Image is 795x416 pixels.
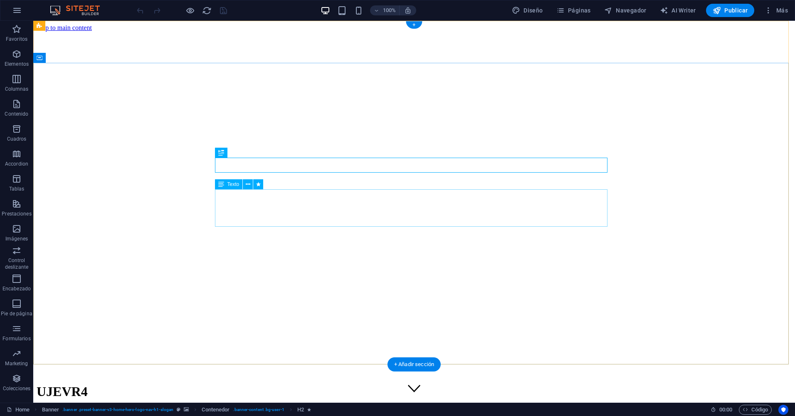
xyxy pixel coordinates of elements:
[1,310,32,317] p: Pie de página
[601,4,650,17] button: Navegador
[7,136,27,142] p: Cuadros
[388,357,441,371] div: + Añadir sección
[383,5,396,15] h6: 100%
[512,6,543,15] span: Diseño
[185,5,195,15] button: Haz clic para salir del modo de previsualización y seguir editando
[297,405,304,415] span: Haz clic para seleccionar y doble clic para editar
[3,385,30,392] p: Colecciones
[202,6,212,15] i: Volver a cargar página
[404,7,412,14] i: Al redimensionar, ajustar el nivel de zoom automáticamente para ajustarse al dispositivo elegido.
[5,61,29,67] p: Elementos
[2,210,31,217] p: Prestaciones
[307,407,311,412] i: El elemento contiene una animación
[509,4,546,17] div: Diseño (Ctrl+Alt+Y)
[761,4,791,17] button: Más
[177,407,180,412] i: Este elemento es un preajuste personalizable
[227,182,239,187] span: Texto
[5,86,29,92] p: Columnas
[2,285,31,292] p: Encabezado
[3,3,59,10] a: Skip to main content
[42,405,59,415] span: Haz clic para seleccionar y doble clic para editar
[202,5,212,15] button: reload
[509,4,546,17] button: Diseño
[660,6,696,15] span: AI Writer
[556,6,591,15] span: Páginas
[370,5,400,15] button: 100%
[713,6,748,15] span: Publicar
[743,405,768,415] span: Código
[202,405,230,415] span: Haz clic para seleccionar y doble clic para editar
[711,405,733,415] h6: Tiempo de la sesión
[2,335,30,342] p: Formularios
[604,6,647,15] span: Navegador
[48,5,110,15] img: Editor Logo
[9,186,25,192] p: Tablas
[42,405,311,415] nav: breadcrumb
[706,4,755,17] button: Publicar
[233,405,284,415] span: . banner-content .bg-user-1
[725,406,726,413] span: :
[5,360,28,367] p: Marketing
[184,407,189,412] i: Este elemento contiene un fondo
[5,111,28,117] p: Contenido
[7,405,30,415] a: Haz clic para cancelar la selección y doble clic para abrir páginas
[6,36,27,42] p: Favoritos
[62,405,173,415] span: . banner .preset-banner-v3-home-hero-logo-nav-h1-slogan
[5,161,28,167] p: Accordion
[764,6,788,15] span: Más
[778,405,788,415] button: Usercentrics
[657,4,699,17] button: AI Writer
[406,21,422,29] div: +
[719,405,732,415] span: 00 00
[5,235,28,242] p: Imágenes
[739,405,772,415] button: Código
[553,4,594,17] button: Páginas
